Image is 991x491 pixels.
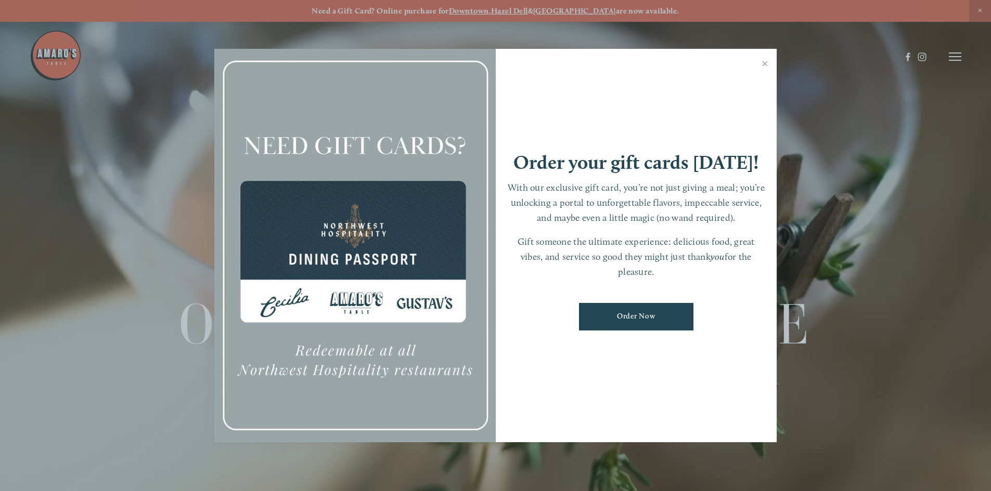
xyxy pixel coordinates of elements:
a: Close [755,50,775,79]
a: Order Now [579,303,693,330]
em: you [711,251,725,262]
h1: Order your gift cards [DATE]! [513,153,759,172]
p: Gift someone the ultimate experience: delicious food, great vibes, and service so good they might... [506,234,767,279]
p: With our exclusive gift card, you’re not just giving a meal; you’re unlocking a portal to unforge... [506,180,767,225]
